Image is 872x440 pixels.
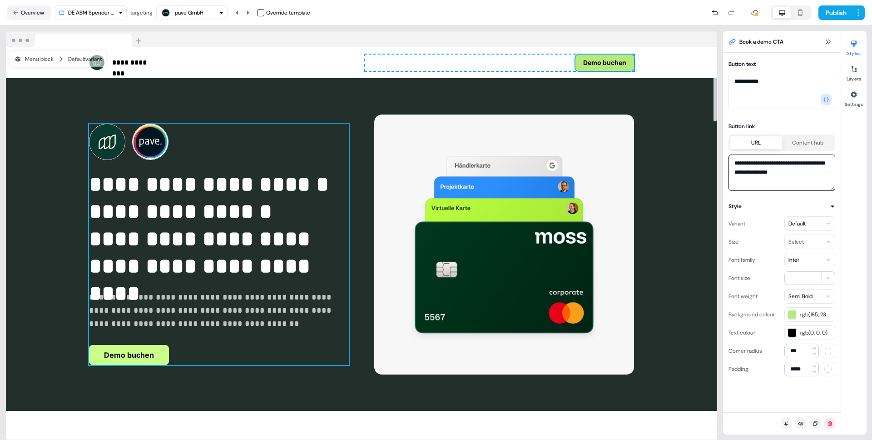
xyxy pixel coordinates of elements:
button: Layers [841,62,867,82]
button: Overview [7,5,51,20]
div: targeting [130,8,153,17]
div: Default variant [68,55,102,64]
button: URL [730,136,782,149]
button: Inter [784,253,835,267]
img: Browser topbar [6,31,145,48]
div: Corner radius [728,344,762,358]
button: Style [728,202,835,211]
div: Font size [728,271,750,285]
div: Variant [728,216,745,231]
button: Demo buchen [575,55,634,71]
button: rgb(185, 233, 125) [784,307,835,322]
div: Default [788,219,806,228]
img: Image [374,115,634,375]
button: Demo buchen [89,345,169,365]
div: Button link [728,122,835,131]
button: Settings [841,87,867,107]
div: Font family [728,253,755,267]
button: rgb(0, 0, 0) [784,325,835,340]
div: Padding [728,362,748,376]
span: Book a demo CTA [739,37,783,46]
button: Styles [841,36,867,56]
div: Override template [266,8,310,17]
div: Demo buchen [365,55,634,71]
div: Background colour [728,307,775,322]
div: Demo buchen [89,345,349,365]
div: Size [728,235,738,249]
div: Inter [788,255,799,265]
div: DE ABM Spender Generic [68,8,115,17]
button: pave GmbH [156,5,228,20]
div: Semi Bold [788,292,813,301]
div: Font weight [728,289,758,304]
button: Publish [818,5,852,20]
div: Select [788,237,804,246]
div: Style [728,202,742,211]
div: Text colour [728,325,755,340]
div: Menu block [14,55,54,64]
span: rgb(185, 233, 125) [800,310,832,319]
span: rgb(0, 0, 0) [800,328,832,337]
button: Content hub [782,136,834,149]
div: pave GmbH [175,8,203,17]
label: Button text [728,60,756,68]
